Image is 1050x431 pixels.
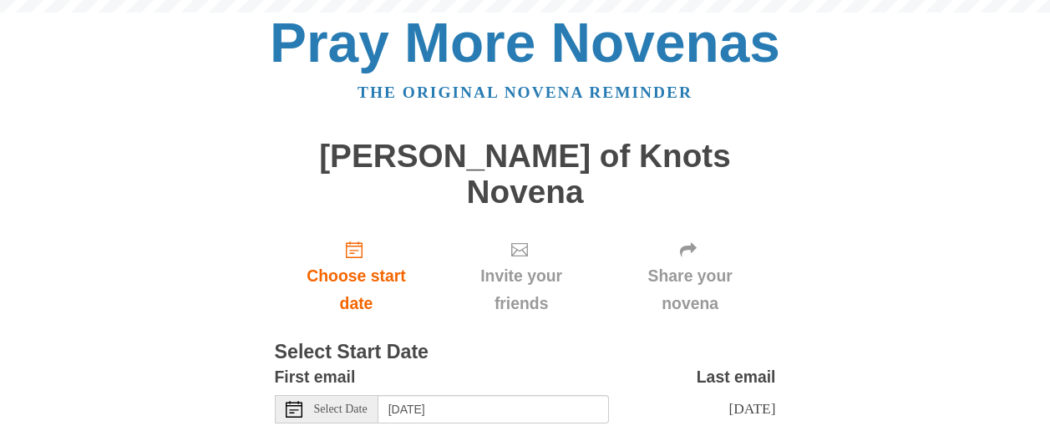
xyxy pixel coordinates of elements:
div: Click "Next" to confirm your start date first. [605,226,776,326]
a: Pray More Novenas [270,12,780,74]
label: Last email [697,363,776,391]
h1: [PERSON_NAME] of Knots Novena [275,139,776,210]
div: Click "Next" to confirm your start date first. [438,226,604,326]
h3: Select Start Date [275,342,776,363]
label: First email [275,363,356,391]
a: Choose start date [275,226,439,326]
span: Choose start date [292,262,422,317]
span: [DATE] [728,400,775,417]
span: Share your novena [621,262,759,317]
a: The original novena reminder [358,84,692,101]
span: Select Date [314,403,368,415]
span: Invite your friends [454,262,587,317]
